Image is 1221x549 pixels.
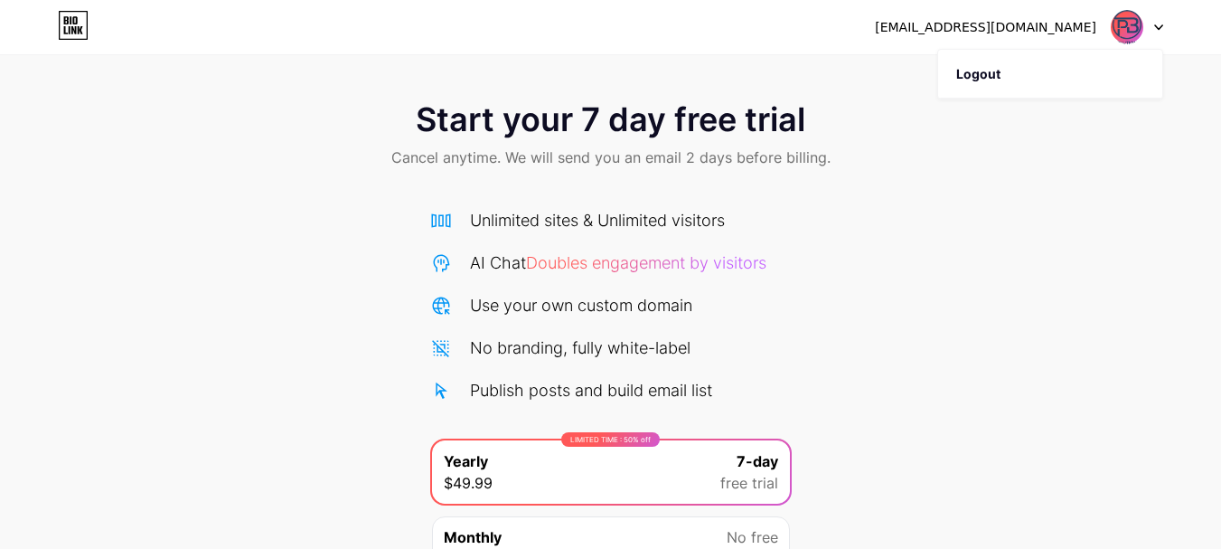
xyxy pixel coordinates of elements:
[720,472,778,494] span: free trial
[391,147,831,168] span: Cancel anytime. We will send you an email 2 days before billing.
[737,450,778,472] span: 7-day
[444,526,502,548] span: Monthly
[875,18,1096,37] div: [EMAIL_ADDRESS][DOMAIN_NAME]
[470,251,766,275] div: AI Chat
[470,378,712,402] div: Publish posts and build email list
[470,208,725,232] div: Unlimited sites & Unlimited visitors
[470,336,690,360] div: No branding, fully white-label
[470,293,692,317] div: Use your own custom domain
[444,450,488,472] span: Yearly
[561,432,660,447] div: LIMITED TIME : 50% off
[727,526,778,548] span: No free
[444,472,493,494] span: $49.99
[938,50,1162,99] li: Logout
[526,253,766,272] span: Doubles engagement by visitors
[416,101,805,137] span: Start your 7 day free trial
[1110,10,1144,44] img: pbtaxsolutionsinc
